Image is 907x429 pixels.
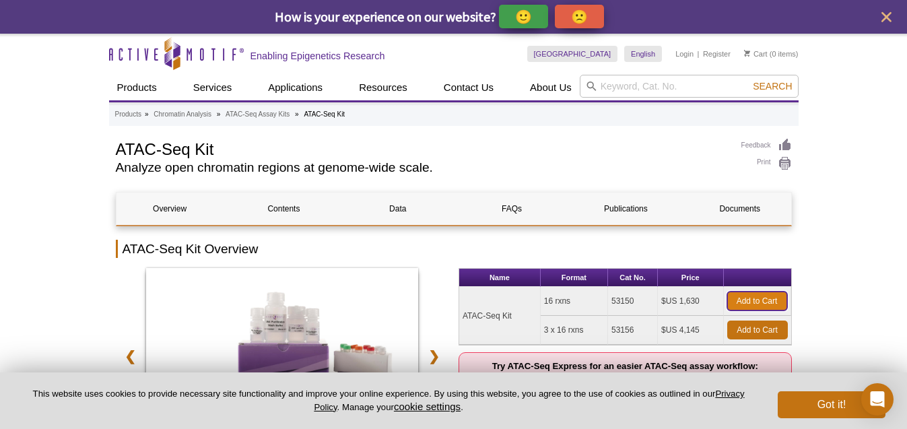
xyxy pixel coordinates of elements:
[753,81,792,92] span: Search
[749,80,796,92] button: Search
[145,110,149,118] li: »
[515,8,532,25] p: 🙂
[275,8,496,25] span: How is your experience on our website?
[744,50,750,57] img: Your Cart
[741,156,792,171] a: Print
[230,193,337,225] a: Contents
[571,8,588,25] p: 🙁
[658,316,723,345] td: $US 4,145
[116,138,728,158] h1: ATAC-Seq Kit
[115,108,141,121] a: Products
[419,341,448,372] a: ❯
[459,287,541,345] td: ATAC-Seq Kit
[459,269,541,287] th: Name
[116,193,224,225] a: Overview
[658,269,723,287] th: Price
[154,108,211,121] a: Chromatin Analysis
[727,321,788,339] a: Add to Cart
[527,46,618,62] a: [GEOGRAPHIC_DATA]
[744,49,768,59] a: Cart
[226,108,290,121] a: ATAC-Seq Assay Kits
[344,193,451,225] a: Data
[675,49,694,59] a: Login
[608,269,658,287] th: Cat No.
[250,50,385,62] h2: Enabling Epigenetics Research
[351,75,415,100] a: Resources
[260,75,331,100] a: Applications
[541,287,608,316] td: 16 rxns
[116,162,728,174] h2: Analyze open chromatin regions at genome-wide scale.
[109,75,165,100] a: Products
[658,287,723,316] td: $US 1,630
[698,46,700,62] li: |
[878,9,895,26] button: close
[727,292,787,310] a: Add to Cart
[541,316,608,345] td: 3 x 16 rxns
[778,391,885,418] button: Got it!
[861,383,894,416] div: Open Intercom Messenger
[436,75,502,100] a: Contact Us
[744,46,799,62] li: (0 items)
[314,389,744,411] a: Privacy Policy
[624,46,662,62] a: English
[741,138,792,153] a: Feedback
[541,269,608,287] th: Format
[703,49,731,59] a: Register
[394,401,461,412] button: cookie settings
[492,361,758,385] strong: Try ATAC-Seq Express for an easier ATAC-Seq assay workflow:
[116,341,145,372] a: ❮
[22,388,755,414] p: This website uses cookies to provide necessary site functionality and improve your online experie...
[116,240,792,258] h2: ATAC-Seq Kit Overview
[304,110,345,118] li: ATAC-Seq Kit
[608,287,658,316] td: 53150
[580,75,799,98] input: Keyword, Cat. No.
[608,316,658,345] td: 53156
[295,110,299,118] li: »
[572,193,679,225] a: Publications
[522,75,580,100] a: About Us
[458,193,565,225] a: FAQs
[217,110,221,118] li: »
[686,193,793,225] a: Documents
[185,75,240,100] a: Services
